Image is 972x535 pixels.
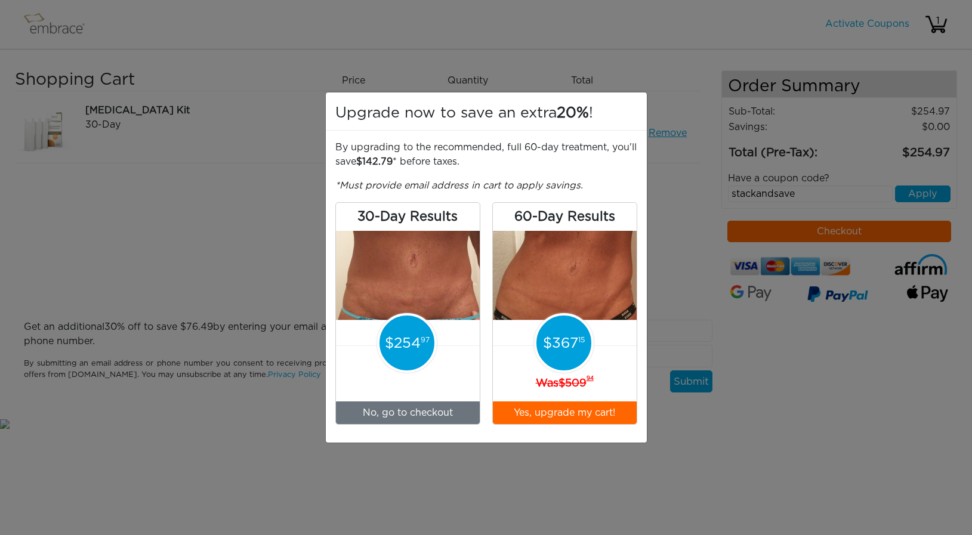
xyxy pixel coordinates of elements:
span: 142.79 [356,157,393,166]
i: *Must provide email address in cart to apply savings. [335,181,583,190]
img: TT30.png [336,231,480,345]
a: No, go to checkout [336,401,480,424]
span: 367 [543,336,578,351]
button: Yes, upgrade my cart! [493,401,637,424]
span: 20% [557,106,589,120]
span: 509 [558,378,587,389]
b: Was [536,378,594,389]
span: 254 [385,336,421,351]
sup: 94 [587,376,594,381]
img: TT60.png [493,231,637,345]
span: 97 [421,336,430,344]
h5: Upgrade now to save an extra ! [335,102,593,125]
span: 15 [578,336,585,344]
p: By upgrading to the recommended, full 60-day treatment, you'll save * before taxes. [335,140,637,169]
h3: 60-Day Results [493,203,637,230]
h3: 30-Day Results [336,203,480,230]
